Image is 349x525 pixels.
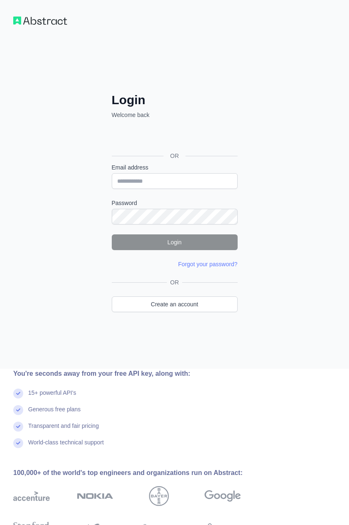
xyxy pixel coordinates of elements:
[77,486,113,506] img: nokia
[13,369,267,379] div: You're seconds away from your free API key, along with:
[13,422,23,432] img: check mark
[178,261,237,267] a: Forgot your password?
[112,163,238,172] label: Email address
[112,296,238,312] a: Create an account
[28,422,99,438] div: Transparent and fair pricing
[13,486,50,506] img: accenture
[13,389,23,399] img: check mark
[13,438,23,448] img: check mark
[205,486,241,506] img: google
[13,17,67,25] img: Workflow
[167,278,182,286] span: OR
[28,389,76,405] div: 15+ powerful API's
[164,152,185,160] span: OR
[112,93,238,107] h2: Login
[13,405,23,415] img: check mark
[28,405,81,422] div: Generous free plans
[112,111,238,119] p: Welcome back
[112,199,238,207] label: Password
[13,468,267,478] div: 100,000+ of the world's top engineers and organizations run on Abstract:
[112,234,238,250] button: Login
[108,128,240,146] iframe: Knop Inloggen met Google
[28,438,104,455] div: World-class technical support
[149,486,169,506] img: bayer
